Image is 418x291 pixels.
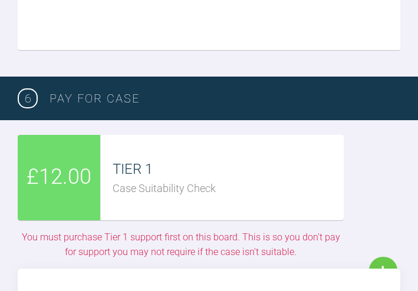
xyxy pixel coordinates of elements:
[27,160,91,194] span: £12.00
[50,89,400,108] h3: PAY FOR CASE
[369,257,397,284] a: New Case
[113,180,344,197] div: Case Suitability Check
[18,230,344,260] div: You must purchase Tier 1 support first on this board. This is so you don't pay for support you ma...
[113,158,344,180] div: TIER 1
[18,88,38,108] span: 6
